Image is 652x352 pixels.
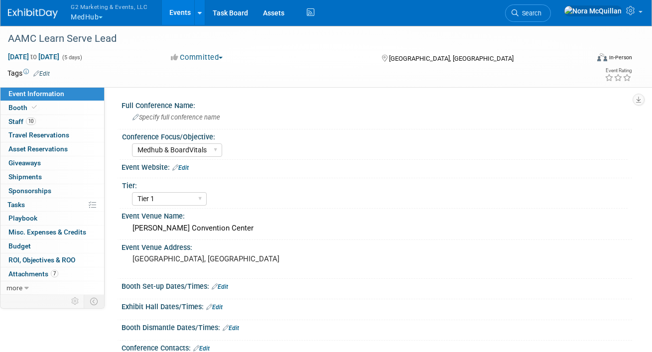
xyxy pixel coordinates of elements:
[0,184,104,198] a: Sponsorships
[33,70,50,77] a: Edit
[0,226,104,239] a: Misc. Expenses & Credits
[67,295,84,308] td: Personalize Event Tab Strip
[172,164,189,171] a: Edit
[0,156,104,170] a: Giveaways
[29,53,38,61] span: to
[122,160,632,173] div: Event Website:
[122,178,628,191] div: Tier:
[129,221,625,236] div: [PERSON_NAME] Convention Center
[540,52,632,67] div: Event Format
[609,54,632,61] div: In-Person
[505,4,551,22] a: Search
[122,98,632,111] div: Full Conference Name:
[8,117,36,125] span: Staff
[4,30,579,48] div: AAMC Learn Serve Lead
[8,270,58,278] span: Attachments
[0,101,104,115] a: Booth
[605,68,632,73] div: Event Rating
[8,90,64,98] span: Event Information
[8,228,86,236] span: Misc. Expenses & Credits
[122,299,632,312] div: Exhibit Hall Dates/Times:
[84,295,105,308] td: Toggle Event Tabs
[8,159,41,167] span: Giveaways
[0,170,104,184] a: Shipments
[0,267,104,281] a: Attachments7
[132,254,323,263] pre: [GEOGRAPHIC_DATA], [GEOGRAPHIC_DATA]
[564,5,622,16] img: Nora McQuillan
[0,212,104,225] a: Playbook
[519,9,541,17] span: Search
[6,284,22,292] span: more
[61,54,82,61] span: (5 days)
[8,173,42,181] span: Shipments
[8,104,39,112] span: Booth
[71,1,147,12] span: G2 Marketing & Events, LLC
[193,345,210,352] a: Edit
[7,52,60,61] span: [DATE] [DATE]
[0,87,104,101] a: Event Information
[8,214,37,222] span: Playbook
[132,114,220,121] span: Specify full conference name
[0,239,104,253] a: Budget
[0,281,104,295] a: more
[122,279,632,292] div: Booth Set-up Dates/Times:
[223,325,239,332] a: Edit
[0,198,104,212] a: Tasks
[122,209,632,221] div: Event Venue Name:
[8,242,31,250] span: Budget
[597,53,607,61] img: Format-Inperson.png
[212,283,228,290] a: Edit
[0,142,104,156] a: Asset Reservations
[122,320,632,333] div: Booth Dismantle Dates/Times:
[206,304,223,311] a: Edit
[32,105,37,110] i: Booth reservation complete
[51,270,58,277] span: 7
[167,52,227,63] button: Committed
[8,256,75,264] span: ROI, Objectives & ROO
[122,240,632,252] div: Event Venue Address:
[8,187,51,195] span: Sponsorships
[0,253,104,267] a: ROI, Objectives & ROO
[8,131,69,139] span: Travel Reservations
[26,117,36,125] span: 10
[7,201,25,209] span: Tasks
[0,128,104,142] a: Travel Reservations
[7,68,50,78] td: Tags
[8,145,68,153] span: Asset Reservations
[8,8,58,18] img: ExhibitDay
[0,115,104,128] a: Staff10
[389,55,514,62] span: [GEOGRAPHIC_DATA], [GEOGRAPHIC_DATA]
[122,129,628,142] div: Conference Focus/Objective:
